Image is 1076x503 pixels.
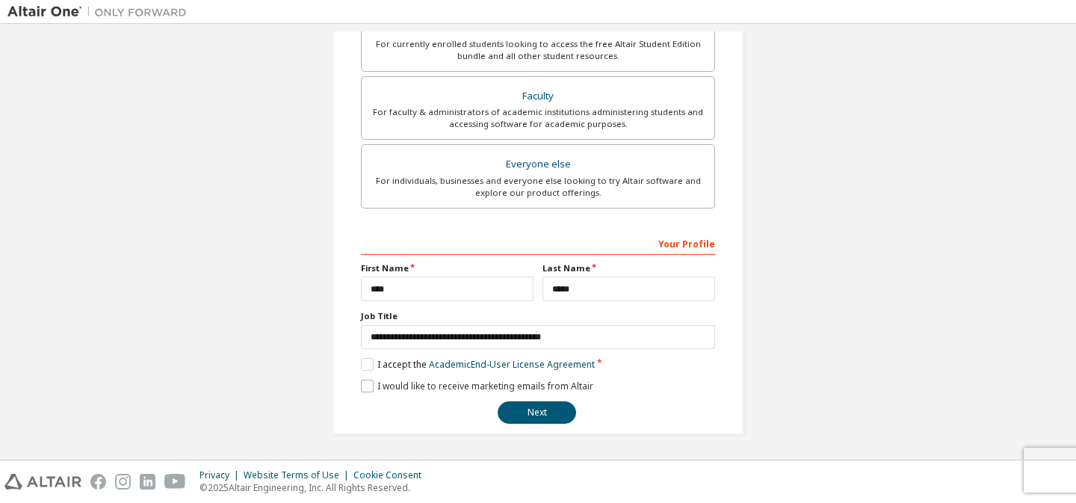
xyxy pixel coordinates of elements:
div: Your Profile [361,231,715,255]
div: Everyone else [371,154,705,175]
div: Cookie Consent [353,469,430,481]
label: I accept the [361,358,595,371]
div: For individuals, businesses and everyone else looking to try Altair software and explore our prod... [371,175,705,199]
div: For faculty & administrators of academic institutions administering students and accessing softwa... [371,106,705,130]
div: Faculty [371,86,705,107]
div: For currently enrolled students looking to access the free Altair Student Edition bundle and all ... [371,38,705,62]
img: youtube.svg [164,474,186,490]
label: Job Title [361,310,715,322]
div: Website Terms of Use [244,469,353,481]
label: First Name [361,262,534,274]
button: Next [498,401,576,424]
img: altair_logo.svg [4,474,81,490]
div: Privacy [200,469,244,481]
p: © 2025 Altair Engineering, Inc. All Rights Reserved. [200,481,430,494]
label: Last Name [542,262,715,274]
a: Academic End-User License Agreement [429,358,595,371]
img: Altair One [7,4,194,19]
img: linkedin.svg [140,474,155,490]
img: facebook.svg [90,474,106,490]
label: I would like to receive marketing emails from Altair [361,380,593,392]
img: instagram.svg [115,474,131,490]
